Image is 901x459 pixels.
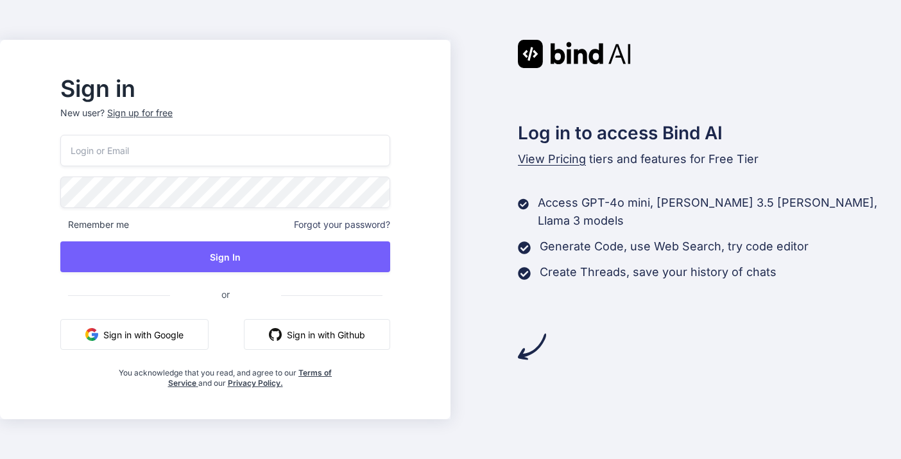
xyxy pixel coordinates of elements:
[269,328,282,341] img: github
[518,333,546,361] img: arrow
[538,194,901,230] p: Access GPT-4o mini, [PERSON_NAME] 3.5 [PERSON_NAME], Llama 3 models
[244,319,390,350] button: Sign in with Github
[60,107,390,135] p: New user?
[85,328,98,341] img: google
[228,378,283,388] a: Privacy Policy.
[168,368,332,388] a: Terms of Service
[170,279,281,310] span: or
[60,78,390,99] h2: Sign in
[294,218,390,231] span: Forgot your password?
[60,135,390,166] input: Login or Email
[60,241,390,272] button: Sign In
[116,360,336,388] div: You acknowledge that you read, and agree to our and our
[540,263,777,281] p: Create Threads, save your history of chats
[518,150,901,168] p: tiers and features for Free Tier
[518,152,586,166] span: View Pricing
[540,238,809,255] p: Generate Code, use Web Search, try code editor
[60,319,209,350] button: Sign in with Google
[107,107,173,119] div: Sign up for free
[518,40,631,68] img: Bind AI logo
[518,119,901,146] h2: Log in to access Bind AI
[60,218,129,231] span: Remember me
